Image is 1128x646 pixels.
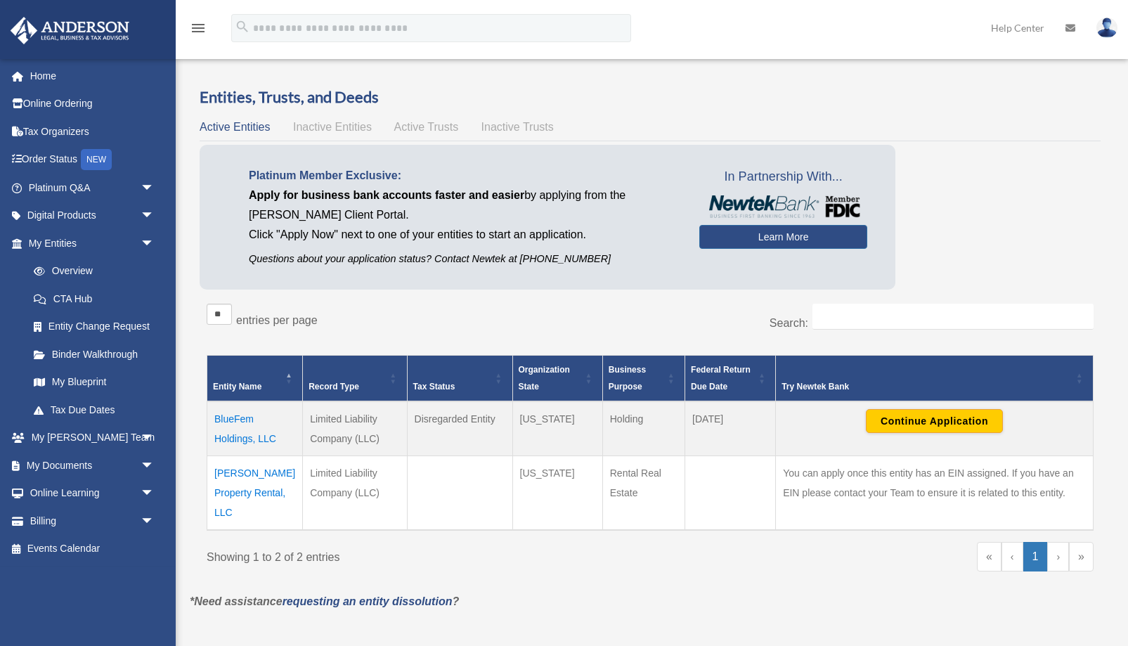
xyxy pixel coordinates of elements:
p: Platinum Member Exclusive: [249,166,678,186]
a: Online Ordering [10,90,176,118]
td: Disregarded Entity [407,401,512,456]
a: Overview [20,257,162,285]
a: Learn More [699,225,867,249]
p: by applying from the [PERSON_NAME] Client Portal. [249,186,678,225]
a: Online Learningarrow_drop_down [10,479,176,508]
span: arrow_drop_down [141,424,169,453]
td: [US_STATE] [512,401,602,456]
a: Platinum Q&Aarrow_drop_down [10,174,176,202]
a: My Blueprint [20,368,169,396]
i: search [235,19,250,34]
span: Tax Status [413,382,455,392]
th: Business Purpose: Activate to sort [602,356,685,402]
span: Business Purpose [609,365,646,392]
span: Inactive Trusts [481,121,554,133]
div: NEW [81,149,112,170]
span: arrow_drop_down [141,174,169,202]
img: Anderson Advisors Platinum Portal [6,17,134,44]
div: Try Newtek Bank [782,378,1072,395]
a: Next [1047,542,1069,571]
span: Federal Return Due Date [691,365,751,392]
th: Organization State: Activate to sort [512,356,602,402]
a: Order StatusNEW [10,146,176,174]
a: Last [1069,542,1094,571]
span: Active Trusts [394,121,459,133]
a: Digital Productsarrow_drop_down [10,202,176,230]
th: Try Newtek Bank : Activate to sort [776,356,1094,402]
span: arrow_drop_down [141,451,169,480]
td: [DATE] [685,401,776,456]
em: *Need assistance ? [190,595,459,607]
td: Limited Liability Company (LLC) [303,456,407,531]
span: arrow_drop_down [141,229,169,258]
a: Tax Organizers [10,117,176,146]
a: Binder Walkthrough [20,340,169,368]
span: Record Type [309,382,359,392]
a: My Documentsarrow_drop_down [10,451,176,479]
p: Questions about your application status? Contact Newtek at [PHONE_NUMBER] [249,250,678,268]
td: You can apply once this entity has an EIN assigned. If you have an EIN please contact your Team t... [776,456,1094,531]
td: Rental Real Estate [602,456,685,531]
span: Inactive Entities [293,121,372,133]
p: Click "Apply Now" next to one of your entities to start an application. [249,225,678,245]
a: First [977,542,1001,571]
td: BlueFem Holdings, LLC [207,401,303,456]
a: My Entitiesarrow_drop_down [10,229,169,257]
button: Continue Application [866,409,1003,433]
img: User Pic [1096,18,1117,38]
td: [PERSON_NAME] Property Rental, LLC [207,456,303,531]
span: In Partnership With... [699,166,867,188]
label: Search: [770,317,808,329]
img: NewtekBankLogoSM.png [706,195,860,218]
a: 1 [1023,542,1048,571]
a: My [PERSON_NAME] Teamarrow_drop_down [10,424,176,452]
span: arrow_drop_down [141,479,169,508]
span: Active Entities [200,121,270,133]
a: Entity Change Request [20,313,169,341]
span: Apply for business bank accounts faster and easier [249,189,524,201]
th: Federal Return Due Date: Activate to sort [685,356,776,402]
a: Home [10,62,176,90]
td: [US_STATE] [512,456,602,531]
span: Organization State [519,365,570,392]
a: CTA Hub [20,285,169,313]
td: Limited Liability Company (LLC) [303,401,407,456]
h3: Entities, Trusts, and Deeds [200,86,1101,108]
th: Tax Status: Activate to sort [407,356,512,402]
span: arrow_drop_down [141,202,169,231]
div: Showing 1 to 2 of 2 entries [207,542,640,567]
td: Holding [602,401,685,456]
a: Billingarrow_drop_down [10,507,176,535]
a: Events Calendar [10,535,176,563]
span: arrow_drop_down [141,507,169,536]
th: Record Type: Activate to sort [303,356,407,402]
a: requesting an entity dissolution [283,595,453,607]
a: Previous [1001,542,1023,571]
i: menu [190,20,207,37]
span: Entity Name [213,382,261,392]
a: Tax Due Dates [20,396,169,424]
th: Entity Name: Activate to invert sorting [207,356,303,402]
label: entries per page [236,314,318,326]
a: menu [190,25,207,37]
